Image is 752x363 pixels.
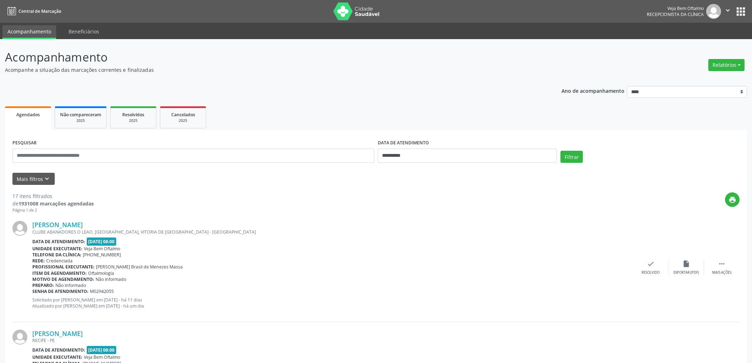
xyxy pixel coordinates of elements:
[84,246,120,252] span: Veja Bem Oftalmo
[12,207,94,213] div: Página 1 de 2
[18,200,94,207] strong: 1931008 marcações agendadas
[12,200,94,207] div: de
[18,8,61,14] span: Central de Marcação
[562,86,624,95] p: Ano de acompanhamento
[83,252,121,258] span: [PHONE_NUMBER]
[32,270,87,276] b: Item de agendamento:
[32,264,95,270] b: Profissional executante:
[673,270,699,275] div: Exportar (PDF)
[32,229,633,235] div: CLUBE ABANADORES O LEAO, [GEOGRAPHIC_DATA], VITORIA DE [GEOGRAPHIC_DATA] - [GEOGRAPHIC_DATA]
[16,112,40,118] span: Agendados
[87,346,117,354] span: [DATE] 08:00
[12,192,94,200] div: 17 itens filtrados
[718,260,726,268] i: 
[64,25,104,38] a: Beneficiários
[708,59,745,71] button: Relatórios
[60,112,101,118] span: Não compareceram
[721,4,735,19] button: 
[32,337,633,343] div: RECIFE - PE
[122,112,144,118] span: Resolvidos
[5,48,525,66] p: Acompanhamento
[724,6,732,14] i: 
[171,112,195,118] span: Cancelados
[88,270,114,276] span: Oftalmologia
[32,276,94,282] b: Motivo de agendamento:
[682,260,690,268] i: insert_drive_file
[32,297,633,309] p: Solicitado por [PERSON_NAME] em [DATE] - há 11 dias Atualizado por [PERSON_NAME] em [DATE] - há u...
[96,276,126,282] span: Não informado
[60,118,101,123] div: 2025
[32,221,83,229] a: [PERSON_NAME]
[165,118,201,123] div: 2025
[84,354,120,360] span: Veja Bem Oftalmo
[735,5,747,18] button: apps
[647,260,655,268] i: check
[725,192,740,207] button: print
[32,347,85,353] b: Data de atendimento:
[32,282,54,288] b: Preparo:
[647,11,704,17] span: Recepcionista da clínica
[729,196,736,204] i: print
[560,151,583,163] button: Filtrar
[43,175,51,183] i: keyboard_arrow_down
[55,282,86,288] span: Não informado
[116,118,151,123] div: 2025
[2,25,56,39] a: Acompanhamento
[32,246,82,252] b: Unidade executante:
[12,221,27,236] img: img
[5,66,525,74] p: Acompanhe a situação das marcações correntes e finalizadas
[32,252,81,258] b: Telefone da clínica:
[12,173,55,185] button: Mais filtroskeyboard_arrow_down
[87,237,117,246] span: [DATE] 08:00
[46,258,72,264] span: Credenciada
[712,270,731,275] div: Mais ações
[12,330,27,345] img: img
[32,239,85,245] b: Data de atendimento:
[641,270,660,275] div: Resolvido
[647,5,704,11] div: Veja Bem Oftalmo
[32,258,45,264] b: Rede:
[12,138,37,149] label: PESQUISAR
[378,138,429,149] label: DATA DE ATENDIMENTO
[32,354,82,360] b: Unidade executante:
[90,288,114,294] span: M02942055
[32,288,88,294] b: Senha de atendimento:
[96,264,183,270] span: [PERSON_NAME] Brasil de Menezes Massa
[32,330,83,337] a: [PERSON_NAME]
[706,4,721,19] img: img
[5,5,61,17] a: Central de Marcação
